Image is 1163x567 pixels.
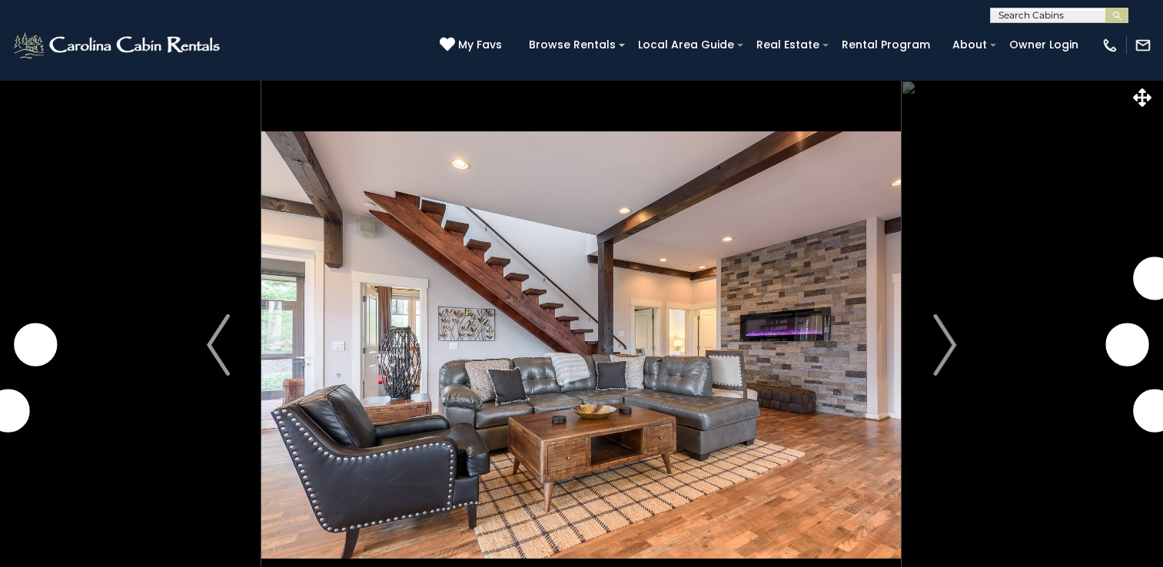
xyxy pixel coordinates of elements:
[630,33,742,57] a: Local Area Guide
[1135,37,1151,54] img: mail-regular-white.png
[440,37,506,54] a: My Favs
[749,33,827,57] a: Real Estate
[1002,33,1086,57] a: Owner Login
[521,33,623,57] a: Browse Rentals
[207,314,230,376] img: arrow
[1102,37,1118,54] img: phone-regular-white.png
[458,37,502,53] span: My Favs
[933,314,956,376] img: arrow
[12,30,224,61] img: White-1-2.png
[834,33,938,57] a: Rental Program
[945,33,995,57] a: About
